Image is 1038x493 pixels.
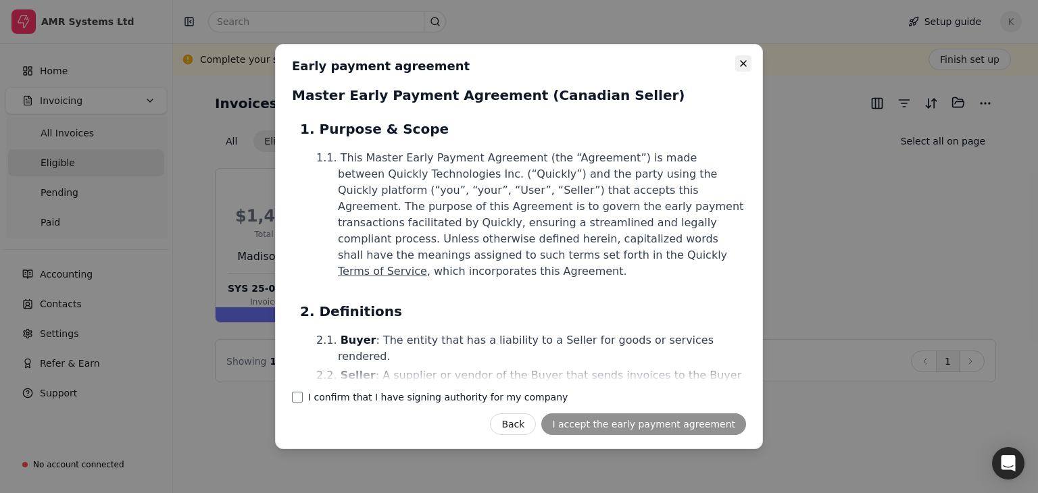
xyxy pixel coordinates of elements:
[490,413,536,435] button: Back
[327,332,746,365] li: : The entity that has a liability to a Seller for goods or services rendered.
[292,58,470,74] h2: Early payment agreement
[327,367,746,400] li: : A supplier or vendor of the Buyer that sends invoices to the Buyer for goods or services rendered.
[292,85,746,105] div: Master Early Payment Agreement (Canadian Seller)
[327,150,746,280] li: This Master Early Payment Agreement (the “Agreement”) is made between Quickly Technologies Inc. (...
[338,265,427,278] a: Terms of Service
[308,392,568,402] label: I confirm that I have signing authority for my company
[341,369,376,382] span: Seller
[341,334,376,346] span: Buyer
[314,119,746,280] li: Purpose & Scope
